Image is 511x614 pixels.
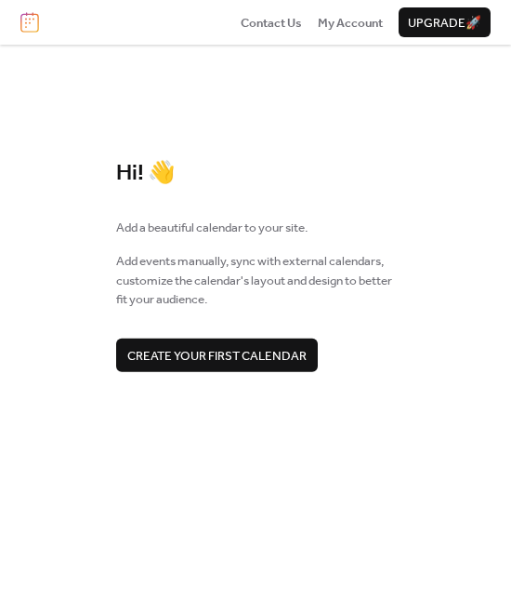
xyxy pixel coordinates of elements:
button: Upgrade🚀 [399,7,491,37]
span: Contact Us [241,14,302,33]
span: My Account [318,14,383,33]
button: Create your first calendar [116,338,318,371]
a: My Account [318,13,383,32]
a: Contact Us [241,13,302,32]
span: Create your first calendar [127,346,307,365]
img: logo [20,12,39,33]
div: Hi! 👋 [116,160,395,188]
span: Upgrade 🚀 [408,14,481,33]
span: Add a beautiful calendar to your site. [116,219,308,237]
span: Add events manually, sync with external calendars, customize the calendar's layout and design to ... [116,252,395,309]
